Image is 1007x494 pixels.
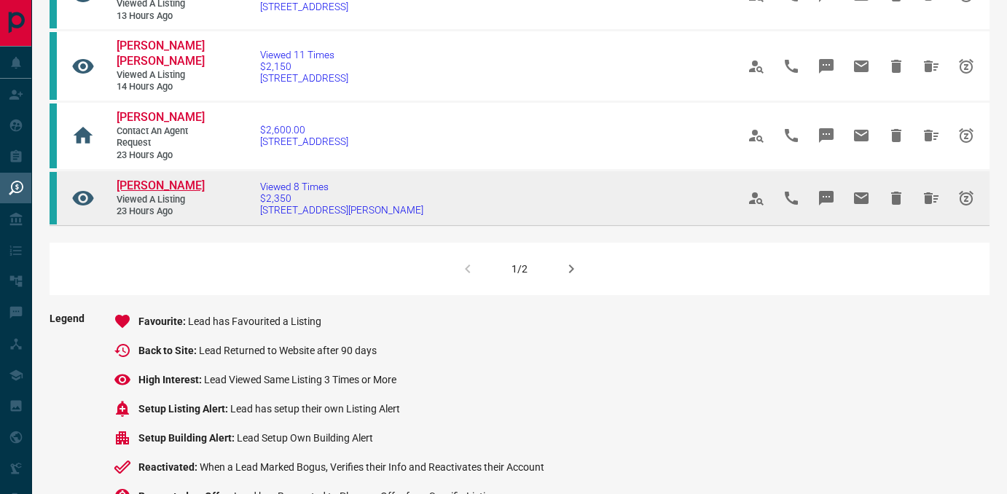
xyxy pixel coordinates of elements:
span: [STREET_ADDRESS] [260,1,348,12]
a: $2,600.00[STREET_ADDRESS] [260,124,348,147]
span: Message [809,118,844,153]
div: condos.ca [50,32,57,100]
span: [STREET_ADDRESS] [260,136,348,147]
div: 1/2 [512,263,528,275]
span: Call [774,49,809,84]
span: Hide [879,181,914,216]
span: [STREET_ADDRESS] [260,72,348,84]
span: Hide [879,118,914,153]
div: condos.ca [50,103,57,168]
span: $2,150 [260,60,348,72]
span: Favourite [138,315,188,327]
span: Snooze [949,181,984,216]
a: [PERSON_NAME] [117,110,204,125]
span: Message [809,181,844,216]
a: Viewed 8 Times$2,350[STREET_ADDRESS][PERSON_NAME] [260,181,423,216]
span: Message [809,49,844,84]
span: View Profile [739,49,774,84]
span: Email [844,118,879,153]
span: $2,600.00 [260,124,348,136]
span: Hide All from Yasmine Barrage [914,118,949,153]
span: Back to Site [138,345,199,356]
span: Email [844,181,879,216]
span: Call [774,181,809,216]
a: [PERSON_NAME] [117,179,204,194]
span: [STREET_ADDRESS][PERSON_NAME] [260,204,423,216]
span: Lead Viewed Same Listing 3 Times or More [204,374,396,385]
span: Snooze [949,49,984,84]
a: Viewed 11 Times$2,150[STREET_ADDRESS] [260,49,348,84]
span: Hide [879,49,914,84]
span: View Profile [739,181,774,216]
span: Viewed 8 Times [260,181,423,192]
span: View Profile [739,118,774,153]
span: Viewed a Listing [117,194,204,206]
span: [PERSON_NAME] [117,110,205,124]
span: Reactivated [138,461,200,473]
span: Call [774,118,809,153]
span: 13 hours ago [117,10,204,23]
span: $2,350 [260,192,423,204]
span: High Interest [138,374,204,385]
a: [PERSON_NAME] [PERSON_NAME] [117,39,204,69]
span: Viewed a Listing [117,69,204,82]
span: Hide All from Dominic Savio James [914,49,949,84]
span: 23 hours ago [117,149,204,162]
span: Setup Building Alert [138,432,237,444]
span: Contact an Agent Request [117,125,204,149]
span: Lead has setup their own Listing Alert [230,403,400,415]
span: [PERSON_NAME] [PERSON_NAME] [117,39,205,68]
span: Hide All from Chao Xie [914,181,949,216]
span: Lead Returned to Website after 90 days [199,345,377,356]
span: When a Lead Marked Bogus, Verifies their Info and Reactivates their Account [200,461,544,473]
span: Lead has Favourited a Listing [188,315,321,327]
span: Viewed 11 Times [260,49,348,60]
span: Email [844,49,879,84]
span: 14 hours ago [117,81,204,93]
span: Setup Listing Alert [138,403,230,415]
span: 23 hours ago [117,205,204,218]
div: condos.ca [50,172,57,224]
span: Snooze [949,118,984,153]
span: Lead Setup Own Building Alert [237,432,373,444]
span: [PERSON_NAME] [117,179,205,192]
